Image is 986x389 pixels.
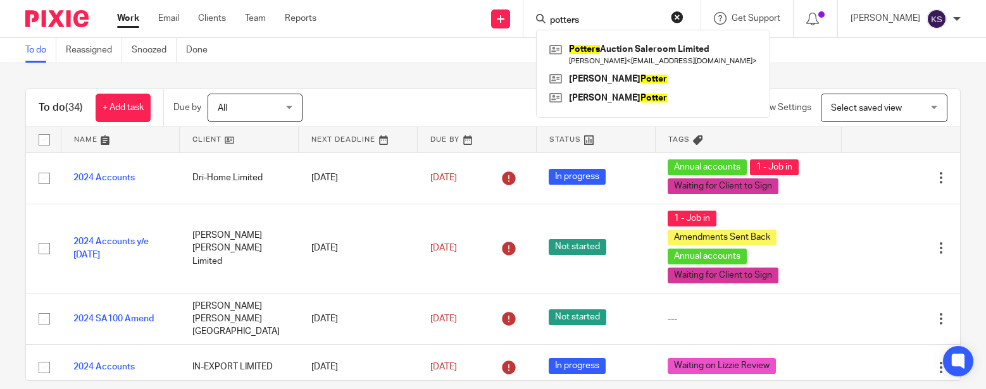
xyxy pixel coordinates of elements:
[668,312,828,325] div: ---
[299,152,418,204] td: [DATE]
[668,211,716,226] span: 1 - Job in
[668,358,776,374] span: Waiting on Lizzie Review
[96,94,151,122] a: + Add task
[549,15,663,27] input: Search
[668,178,778,194] span: Waiting for Client to Sign
[757,103,811,112] span: View Settings
[831,104,902,113] span: Select saved view
[299,204,418,293] td: [DATE]
[549,239,606,255] span: Not started
[299,293,418,345] td: [DATE]
[732,14,780,23] span: Get Support
[173,101,201,114] p: Due by
[73,237,149,259] a: 2024 Accounts y/e [DATE]
[198,12,226,25] a: Clients
[671,11,683,23] button: Clear
[180,152,299,204] td: Dri-Home Limited
[186,38,217,63] a: Done
[549,309,606,325] span: Not started
[66,38,122,63] a: Reassigned
[117,12,139,25] a: Work
[180,293,299,345] td: [PERSON_NAME] [PERSON_NAME][GEOGRAPHIC_DATA]
[549,358,606,374] span: In progress
[180,204,299,293] td: [PERSON_NAME] [PERSON_NAME] Limited
[285,12,316,25] a: Reports
[430,244,457,252] span: [DATE]
[430,362,457,371] span: [DATE]
[927,9,947,29] img: svg%3E
[430,173,457,182] span: [DATE]
[430,314,457,323] span: [DATE]
[245,12,266,25] a: Team
[668,159,747,175] span: Annual accounts
[218,104,227,113] span: All
[158,12,179,25] a: Email
[39,101,83,114] h1: To do
[668,268,778,283] span: Waiting for Client to Sign
[549,169,606,185] span: In progress
[750,159,799,175] span: 1 - Job in
[65,102,83,113] span: (34)
[668,136,690,143] span: Tags
[668,249,747,264] span: Annual accounts
[73,173,135,182] a: 2024 Accounts
[73,314,154,323] a: 2024 SA100 Amend
[851,12,920,25] p: [PERSON_NAME]
[132,38,177,63] a: Snoozed
[73,362,135,371] a: 2024 Accounts
[25,38,56,63] a: To do
[25,10,89,27] img: Pixie
[668,230,777,245] span: Amendments Sent Back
